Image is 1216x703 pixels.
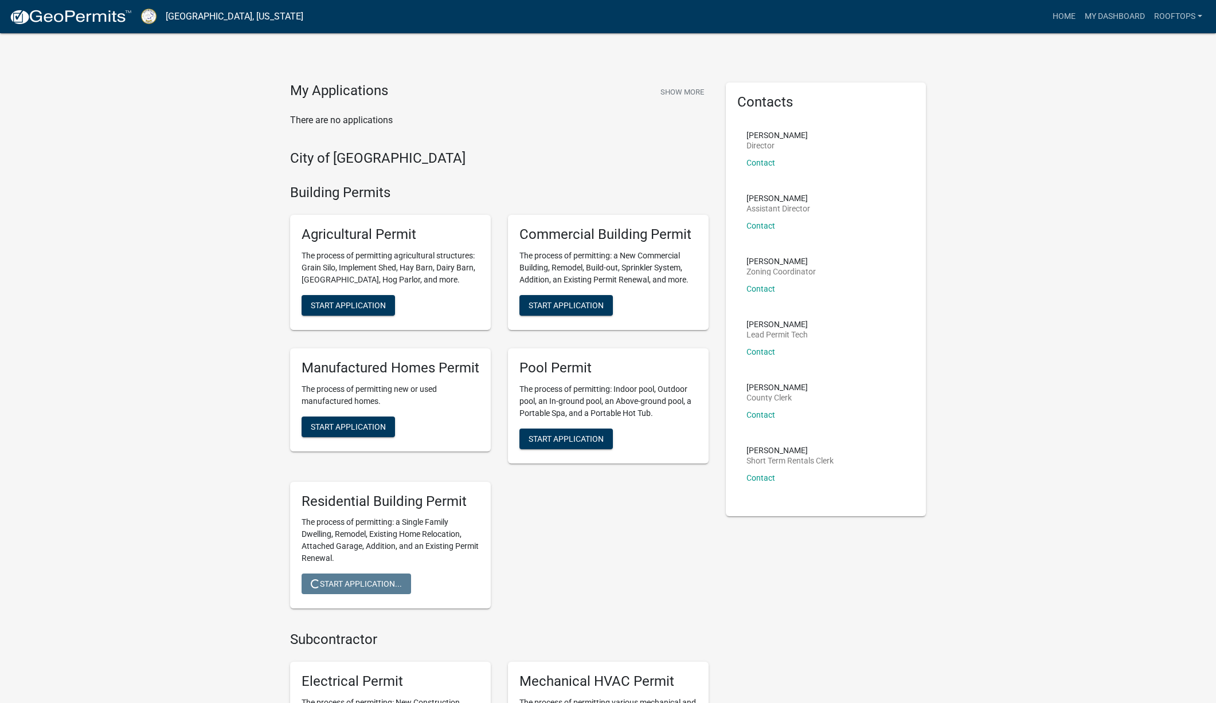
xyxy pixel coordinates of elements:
[290,150,709,167] h4: City of [GEOGRAPHIC_DATA]
[737,94,915,111] h5: Contacts
[302,383,479,407] p: The process of permitting new or used manufactured homes.
[302,295,395,316] button: Start Application
[302,360,479,376] h5: Manufactured Homes Permit
[746,446,834,454] p: [PERSON_NAME]
[746,221,775,230] a: Contact
[302,250,479,286] p: The process of permitting agricultural structures: Grain Silo, Implement Shed, Hay Barn, Dairy Ba...
[746,383,808,391] p: [PERSON_NAME]
[746,142,808,150] p: Director
[141,9,157,24] img: Putnam County, Georgia
[519,673,697,690] h5: Mechanical HVAC Permit
[746,205,810,213] p: Assistant Director
[746,158,775,167] a: Contact
[519,383,697,419] p: The process of permitting: Indoor pool, Outdoor pool, an In-ground pool, an Above-ground pool, a ...
[529,300,604,309] span: Start Application
[1048,6,1080,28] a: Home
[519,295,613,316] button: Start Application
[302,417,395,437] button: Start Application
[746,284,775,293] a: Contact
[656,83,709,101] button: Show More
[290,113,709,127] p: There are no applications
[746,320,808,328] p: [PERSON_NAME]
[746,347,775,356] a: Contact
[746,331,808,339] p: Lead Permit Tech
[290,631,709,648] h4: Subcontractor
[166,7,303,26] a: [GEOGRAPHIC_DATA], [US_STATE]
[746,194,810,202] p: [PERSON_NAME]
[519,360,697,376] h5: Pool Permit
[302,574,411,594] button: Start Application...
[746,473,775,482] a: Contact
[302,493,479,510] h5: Residential Building Permit
[746,131,808,139] p: [PERSON_NAME]
[311,579,402,588] span: Start Application...
[290,184,709,201] h4: Building Permits
[302,673,479,690] h5: Electrical Permit
[1080,6,1149,28] a: My Dashboard
[311,300,386,309] span: Start Application
[1149,6,1207,28] a: Rooftops
[746,457,834,465] p: Short Term Rentals Clerk
[529,434,604,443] span: Start Application
[746,257,816,265] p: [PERSON_NAME]
[302,516,479,564] p: The process of permitting: a Single Family Dwelling, Remodel, Existing Home Relocation, Attached ...
[746,394,808,402] p: County Clerk
[290,83,388,100] h4: My Applications
[519,429,613,449] button: Start Application
[302,226,479,243] h5: Agricultural Permit
[746,268,816,276] p: Zoning Coordinator
[746,410,775,419] a: Contact
[311,422,386,431] span: Start Application
[519,226,697,243] h5: Commercial Building Permit
[519,250,697,286] p: The process of permitting: a New Commercial Building, Remodel, Build-out, Sprinkler System, Addit...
